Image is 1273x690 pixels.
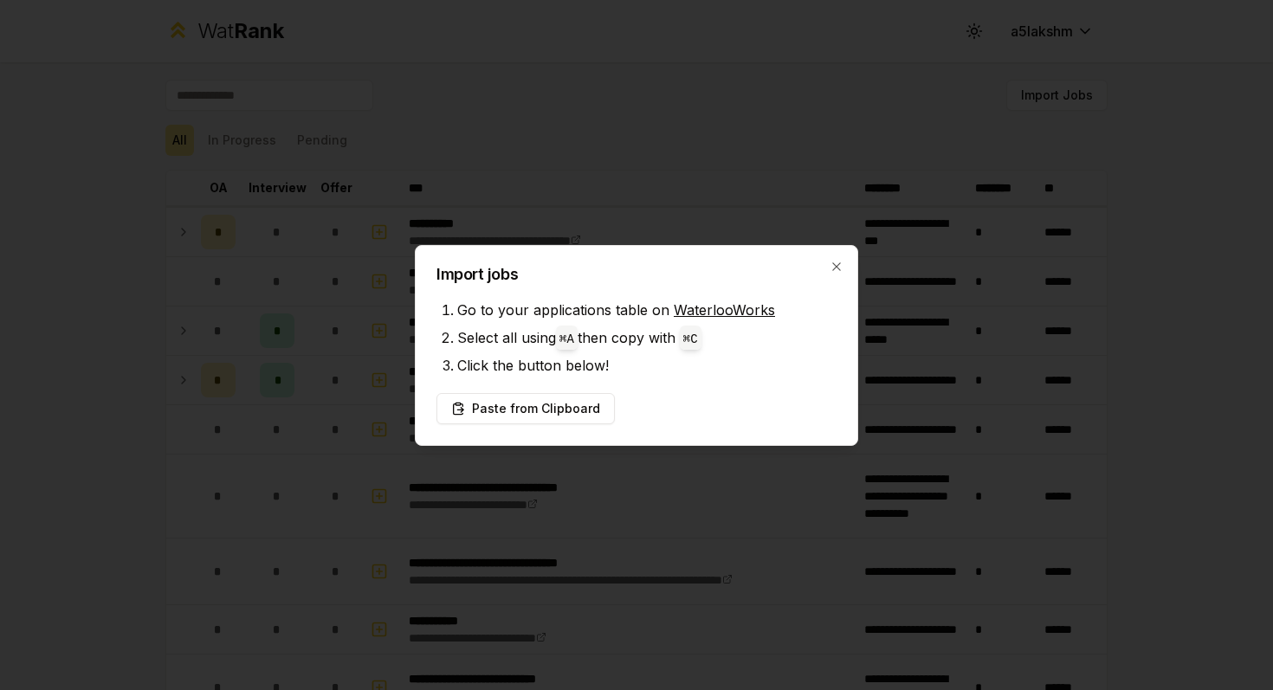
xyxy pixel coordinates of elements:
[457,296,837,324] li: Go to your applications table on
[674,301,775,319] a: WaterlooWorks
[559,332,574,346] code: ⌘ A
[436,267,837,282] h2: Import jobs
[683,332,698,346] code: ⌘ C
[457,324,837,351] li: Select all using then copy with
[457,351,837,379] li: Click the button below!
[436,393,615,424] button: Paste from Clipboard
